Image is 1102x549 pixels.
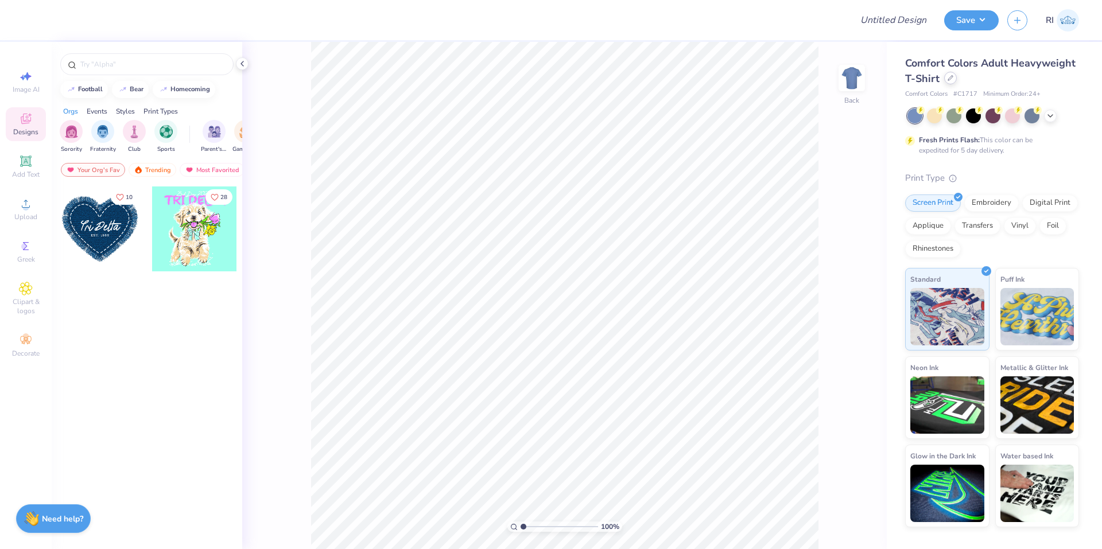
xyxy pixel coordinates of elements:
span: 10 [126,194,133,200]
img: Standard [910,288,984,345]
img: Sports Image [160,125,173,138]
img: Sorority Image [65,125,78,138]
span: Parent's Weekend [201,145,227,154]
button: Save [944,10,999,30]
button: filter button [123,120,146,154]
span: Standard [910,273,941,285]
span: Sorority [61,145,82,154]
img: trend_line.gif [118,86,127,93]
div: Back [844,95,859,106]
span: Upload [14,212,37,221]
div: filter for Sorority [60,120,83,154]
div: Vinyl [1004,217,1036,235]
img: Back [840,67,863,89]
span: Sports [157,145,175,154]
div: Rhinestones [905,240,961,258]
img: Game Day Image [239,125,253,138]
img: Parent's Weekend Image [208,125,221,138]
img: most_fav.gif [185,166,194,174]
input: Try "Alpha" [79,59,226,70]
strong: Fresh Prints Flash: [919,135,980,145]
span: Image AI [13,85,40,94]
span: Minimum Order: 24 + [983,89,1041,99]
span: Decorate [12,349,40,358]
div: Styles [116,106,135,116]
span: Fraternity [90,145,116,154]
div: Orgs [63,106,78,116]
div: Foil [1039,217,1066,235]
div: Transfers [954,217,1000,235]
img: Fraternity Image [96,125,109,138]
span: Club [128,145,141,154]
button: homecoming [153,81,215,98]
span: # C1717 [953,89,977,99]
button: filter button [232,120,259,154]
div: bear [130,86,143,92]
span: Greek [17,255,35,264]
button: filter button [201,120,227,154]
span: Comfort Colors Adult Heavyweight T-Shirt [905,56,1076,85]
img: most_fav.gif [66,166,75,174]
span: Add Text [12,170,40,179]
a: RI [1046,9,1079,32]
span: 28 [220,194,227,200]
img: Water based Ink [1000,465,1074,522]
img: Glow in the Dark Ink [910,465,984,522]
div: filter for Club [123,120,146,154]
span: Water based Ink [1000,450,1053,462]
span: Metallic & Glitter Ink [1000,361,1068,373]
div: Applique [905,217,951,235]
img: trend_line.gif [67,86,76,93]
img: trend_line.gif [159,86,168,93]
div: Print Types [143,106,178,116]
button: Like [205,189,232,205]
div: Print Type [905,172,1079,185]
img: Puff Ink [1000,288,1074,345]
span: Game Day [232,145,259,154]
button: filter button [154,120,177,154]
input: Untitled Design [851,9,936,32]
button: filter button [60,120,83,154]
img: Club Image [128,125,141,138]
div: filter for Fraternity [90,120,116,154]
button: football [60,81,108,98]
div: filter for Sports [154,120,177,154]
div: Digital Print [1022,194,1078,212]
span: Glow in the Dark Ink [910,450,976,462]
span: Puff Ink [1000,273,1025,285]
div: filter for Game Day [232,120,259,154]
div: filter for Parent's Weekend [201,120,227,154]
div: football [78,86,103,92]
strong: Need help? [42,513,83,524]
div: Trending [129,163,176,177]
div: homecoming [170,86,210,92]
img: Renz Ian Igcasenza [1057,9,1079,32]
span: Designs [13,127,38,137]
span: Neon Ink [910,361,938,373]
img: Metallic & Glitter Ink [1000,376,1074,434]
span: 100 % [601,521,619,532]
div: Embroidery [964,194,1019,212]
button: Like [111,189,138,205]
button: filter button [90,120,116,154]
div: Events [87,106,107,116]
div: Your Org's Fav [61,163,125,177]
span: Clipart & logos [6,297,46,316]
span: Comfort Colors [905,89,948,99]
div: Screen Print [905,194,961,212]
div: Most Favorited [180,163,245,177]
div: This color can be expedited for 5 day delivery. [919,135,1060,155]
img: Neon Ink [910,376,984,434]
span: RI [1046,14,1054,27]
button: bear [112,81,149,98]
img: trending.gif [134,166,143,174]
